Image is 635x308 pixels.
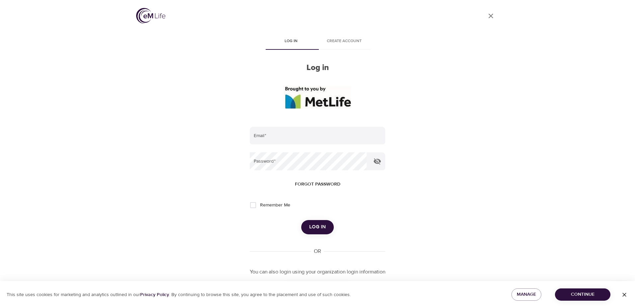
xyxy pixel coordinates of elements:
img: logo [136,8,165,24]
div: OR [311,248,324,255]
h2: Log in [250,63,385,73]
a: Privacy Policy [140,292,169,298]
button: Log in [301,220,334,234]
span: Log in [309,223,326,231]
div: disabled tabs example [250,34,385,50]
button: Manage [511,288,541,301]
span: Log in [268,38,314,45]
p: You can also login using your organization login information [250,268,385,276]
span: Create account [321,38,367,45]
span: Remember Me [260,202,290,209]
a: close [483,8,499,24]
span: Continue [560,290,605,299]
button: Forgot password [292,178,343,191]
button: Continue [555,288,610,301]
img: logo_960%20v2.jpg [284,86,351,109]
span: Manage [517,290,536,299]
span: Forgot password [295,180,340,189]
